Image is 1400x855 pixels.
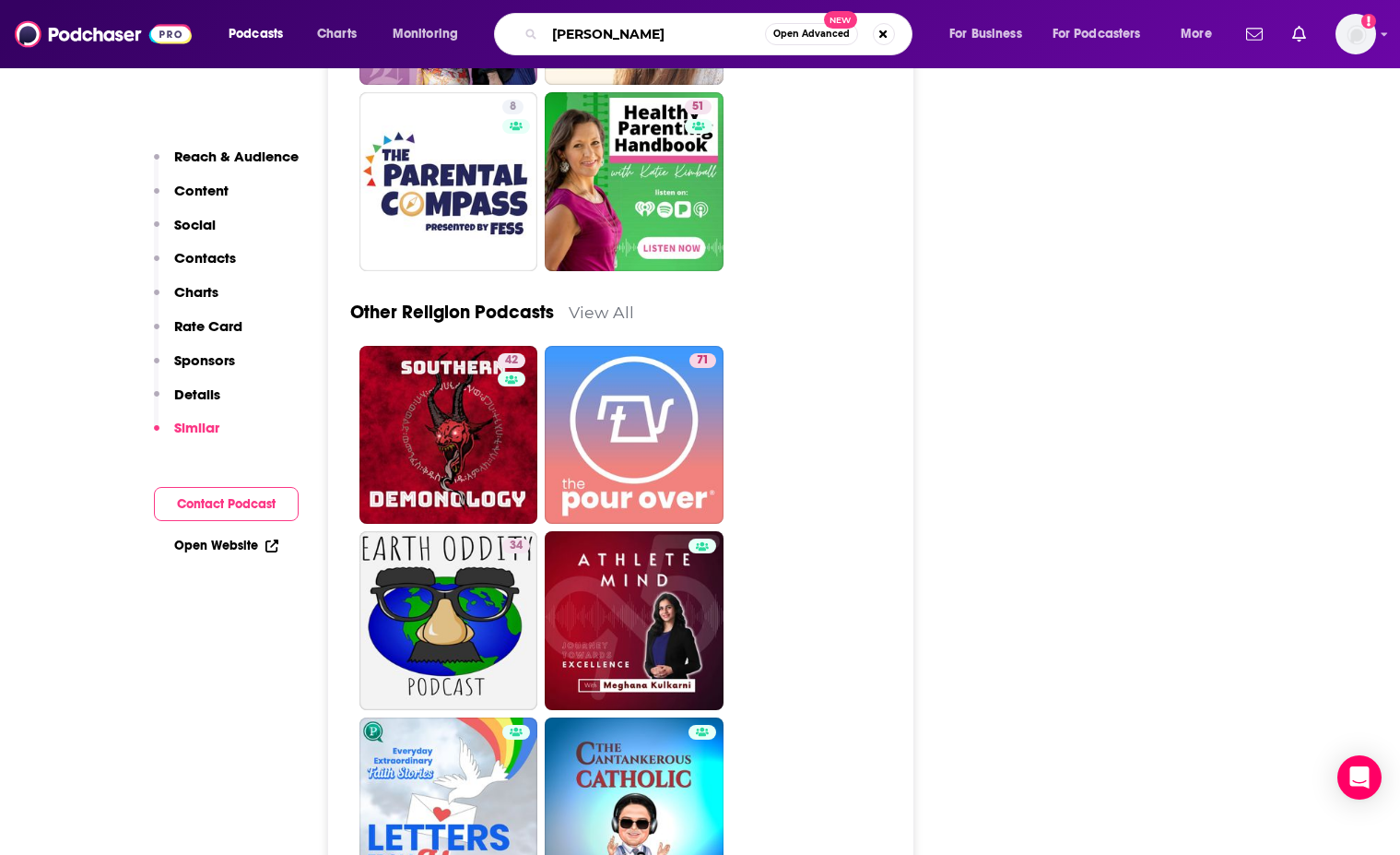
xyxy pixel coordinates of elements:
[689,353,716,368] a: 71
[216,19,307,49] button: open menu
[174,351,235,369] p: Sponsors
[393,21,458,47] span: Monitoring
[512,13,930,55] div: Search podcasts, credits, & more...
[502,100,524,114] a: 8
[765,23,858,45] button: Open AdvancedNew
[174,386,220,403] p: Details
[1361,14,1376,29] svg: Add a profile image
[498,353,525,368] a: 42
[154,419,219,453] button: Similar
[545,92,724,271] a: 51
[174,216,216,233] p: Social
[174,317,242,335] p: Rate Card
[510,537,523,555] span: 34
[545,19,765,49] input: Search podcasts, credits, & more...
[569,303,634,322] a: View All
[1285,18,1313,50] a: Show notifications dropdown
[1168,19,1235,49] button: open menu
[1335,14,1376,54] img: User Profile
[154,487,299,521] button: Contact Podcast
[154,249,236,283] button: Contacts
[154,283,218,317] button: Charts
[1335,14,1376,54] button: Show profile menu
[174,148,299,165] p: Reach & Audience
[949,21,1022,47] span: For Business
[692,98,704,116] span: 51
[174,182,229,199] p: Content
[505,351,518,370] span: 42
[154,351,235,386] button: Sponsors
[317,21,357,47] span: Charts
[359,92,538,271] a: 8
[1041,19,1168,49] button: open menu
[824,11,857,29] span: New
[697,351,709,370] span: 71
[15,17,192,52] img: Podchaser - Follow, Share and Rate Podcasts
[510,98,516,116] span: 8
[174,538,278,553] a: Open Website
[154,148,299,182] button: Reach & Audience
[1337,755,1382,800] div: Open Intercom Messenger
[545,346,724,525] a: 71
[154,182,229,216] button: Content
[502,539,530,553] a: 34
[154,317,242,351] button: Rate Card
[1335,14,1376,54] span: Logged in as shcarlos
[1239,18,1270,50] a: Show notifications dropdown
[174,283,218,301] p: Charts
[359,346,538,525] a: 42
[380,19,482,49] button: open menu
[174,419,219,436] p: Similar
[154,216,216,250] button: Social
[229,21,283,47] span: Podcasts
[174,249,236,267] p: Contacts
[1053,21,1141,47] span: For Podcasters
[154,386,220,420] button: Details
[773,30,850,39] span: Open Advanced
[1181,21,1212,47] span: More
[936,19,1045,49] button: open menu
[685,100,712,114] a: 51
[359,531,538,710] a: 34
[350,301,554,324] a: Other Religion Podcasts
[305,19,368,49] a: Charts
